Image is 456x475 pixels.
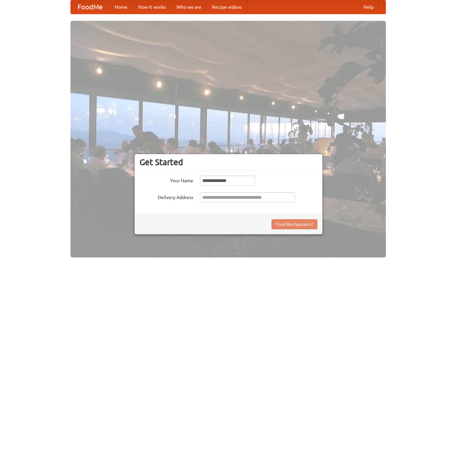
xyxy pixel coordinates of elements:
[109,0,133,14] a: Home
[140,192,193,201] label: Delivery Address
[207,0,247,14] a: Recipe videos
[140,176,193,184] label: Your Name
[71,0,109,14] a: FoodMe
[140,157,317,167] h3: Get Started
[171,0,207,14] a: Who we are
[271,219,317,229] button: Find Restaurants!
[358,0,379,14] a: Help
[133,0,171,14] a: How it works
